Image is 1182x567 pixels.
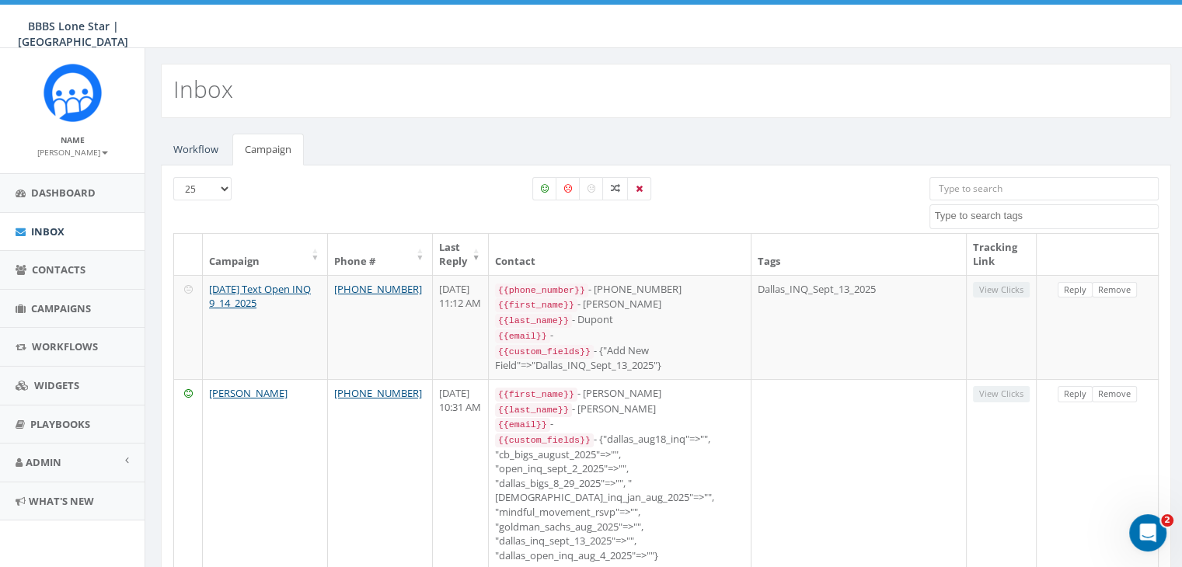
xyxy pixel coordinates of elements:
[209,282,311,311] a: [DATE] Text Open INQ 9_14_2025
[556,177,581,200] label: Negative
[751,275,967,379] td: Dallas_INQ_Sept_13_2025
[495,329,550,343] code: {{email}}
[929,177,1159,200] input: Type to search
[30,417,90,431] span: Playbooks
[161,134,231,165] a: Workflow
[495,432,744,562] div: - {"dallas_aug18_inq"=>"", "cb_bigs_august_2025"=>"", "open_inq_sept_2_2025"=>"", "dallas_bigs_8_...
[31,224,65,238] span: Inbox
[18,19,128,49] span: BBBS Lone Star | [GEOGRAPHIC_DATA]
[495,282,744,297] div: - [PHONE_NUMBER]
[495,416,744,432] div: -
[34,378,79,392] span: Widgets
[32,339,98,353] span: Workflows
[31,301,91,315] span: Campaigns
[37,144,108,158] a: [PERSON_NAME]
[495,433,594,447] code: {{custom_fields}}
[1129,514,1166,551] iframe: Intercom live chat
[495,386,744,402] div: - [PERSON_NAME]
[495,343,744,373] div: - {"Add New Field"=>"Dallas_INQ_Sept_13_2025"}
[37,147,108,158] small: [PERSON_NAME]
[495,297,744,312] div: - [PERSON_NAME]
[495,314,572,328] code: {{last_name}}
[495,328,744,343] div: -
[209,386,288,400] a: [PERSON_NAME]
[495,418,550,432] code: {{email}}
[579,177,604,200] label: Neutral
[934,209,1158,223] textarea: Search
[433,275,489,379] td: [DATE] 11:12 AM
[602,177,629,200] label: Mixed
[1058,386,1093,402] a: Reply
[495,402,744,417] div: - [PERSON_NAME]
[495,403,572,417] code: {{last_name}}
[1161,514,1173,527] span: 2
[31,186,96,200] span: Dashboard
[627,177,651,200] label: Removed
[173,76,233,102] h2: Inbox
[495,388,577,402] code: {{first_name}}
[495,312,744,328] div: - Dupont
[203,234,328,275] th: Campaign: activate to sort column ascending
[61,134,85,145] small: Name
[433,234,489,275] th: Last Reply: activate to sort column ascending
[495,345,594,359] code: {{custom_fields}}
[26,455,61,469] span: Admin
[489,234,751,275] th: Contact
[232,134,304,165] a: Campaign
[32,263,85,277] span: Contacts
[1092,282,1137,298] a: Remove
[751,234,967,275] th: Tags
[334,386,422,400] a: [PHONE_NUMBER]
[532,177,557,200] label: Positive
[967,234,1037,275] th: Tracking Link
[1058,282,1093,298] a: Reply
[328,234,433,275] th: Phone #: activate to sort column ascending
[495,283,588,297] code: {{phone_number}}
[334,282,422,296] a: [PHONE_NUMBER]
[1092,386,1137,402] a: Remove
[44,64,102,122] img: Rally_Corp_Icon.png
[29,494,94,508] span: What's New
[495,298,577,312] code: {{first_name}}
